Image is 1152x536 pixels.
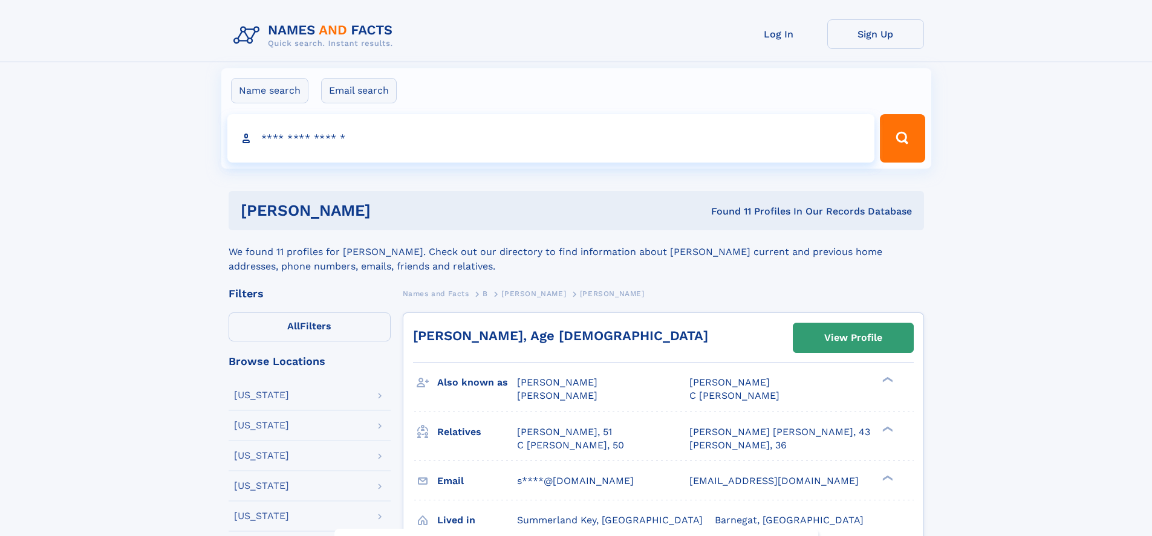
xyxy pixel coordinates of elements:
[231,78,308,103] label: Name search
[880,114,925,163] button: Search Button
[517,439,624,452] a: C [PERSON_NAME], 50
[241,203,541,218] h1: [PERSON_NAME]
[321,78,397,103] label: Email search
[437,510,517,531] h3: Lived in
[689,425,870,439] a: [PERSON_NAME] [PERSON_NAME], 43
[483,286,488,301] a: B
[517,425,612,439] a: [PERSON_NAME], 51
[413,328,708,343] a: [PERSON_NAME], Age [DEMOGRAPHIC_DATA]
[437,471,517,491] h3: Email
[517,514,703,526] span: Summerland Key, [GEOGRAPHIC_DATA]
[229,230,924,274] div: We found 11 profiles for [PERSON_NAME]. Check out our directory to find information about [PERSON...
[227,114,875,163] input: search input
[879,474,894,482] div: ❯
[229,288,391,299] div: Filters
[403,286,469,301] a: Names and Facts
[229,312,391,341] label: Filters
[879,425,894,433] div: ❯
[234,481,289,491] div: [US_STATE]
[689,376,770,388] span: [PERSON_NAME]
[827,19,924,49] a: Sign Up
[501,286,566,301] a: [PERSON_NAME]
[879,376,894,384] div: ❯
[541,205,912,218] div: Found 11 Profiles In Our Records Database
[234,421,289,430] div: [US_STATE]
[824,324,882,352] div: View Profile
[234,451,289,460] div: [US_STATE]
[517,390,597,401] span: [PERSON_NAME]
[517,376,597,388] span: [PERSON_NAME]
[793,323,913,352] a: View Profile
[689,475,859,486] span: [EMAIL_ADDRESS][DOMAIN_NAME]
[234,511,289,521] div: [US_STATE]
[715,514,864,526] span: Barnegat, [GEOGRAPHIC_DATA]
[689,439,787,452] a: [PERSON_NAME], 36
[229,19,403,52] img: Logo Names and Facts
[689,390,779,401] span: C [PERSON_NAME]
[483,289,488,298] span: B
[437,422,517,442] h3: Relatives
[234,390,289,400] div: [US_STATE]
[229,356,391,367] div: Browse Locations
[437,372,517,393] h3: Also known as
[287,320,300,332] span: All
[731,19,827,49] a: Log In
[501,289,566,298] span: [PERSON_NAME]
[580,289,645,298] span: [PERSON_NAME]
